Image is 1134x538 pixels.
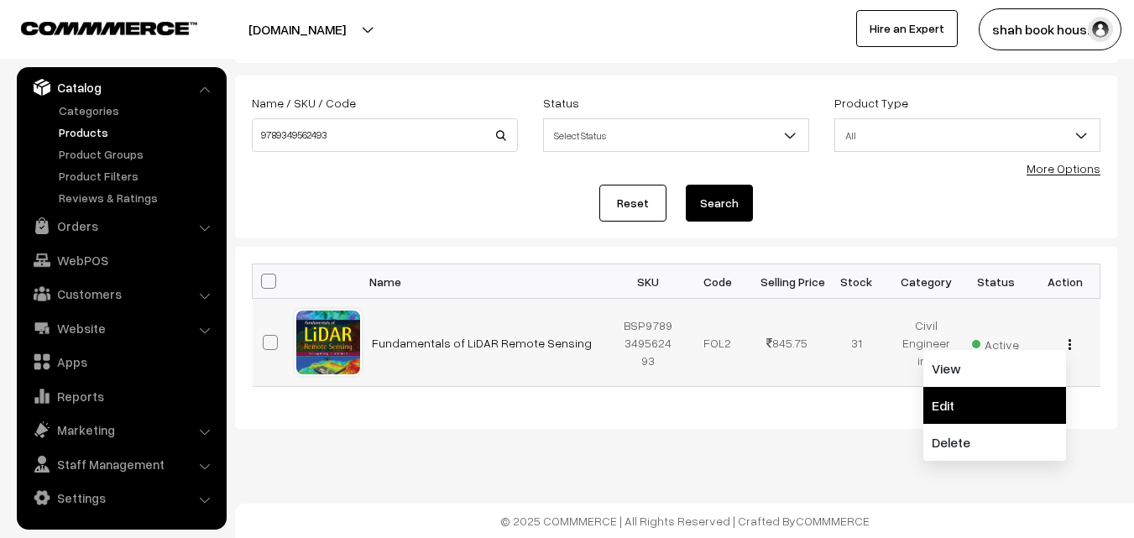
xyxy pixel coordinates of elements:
span: All [835,121,1100,150]
button: Search [686,185,753,222]
th: Selling Price [752,264,822,299]
label: Status [543,94,579,112]
a: COMMMERCE [21,17,168,37]
label: Product Type [834,94,908,112]
a: Reset [599,185,666,222]
th: Status [961,264,1031,299]
a: Marketing [21,415,221,445]
label: Name / SKU / Code [252,94,356,112]
th: Name [362,264,614,299]
button: shah book hous… [979,8,1121,50]
a: Staff Management [21,449,221,479]
a: WebPOS [21,245,221,275]
a: COMMMERCE [796,514,870,528]
a: Orders [21,211,221,241]
a: Website [21,313,221,343]
span: All [834,118,1100,152]
td: Civil Engineering [891,299,961,387]
a: Categories [55,102,221,119]
th: Category [891,264,961,299]
a: More Options [1027,161,1100,175]
a: Settings [21,483,221,513]
a: Delete [923,424,1066,461]
img: Menu [1069,339,1071,350]
a: Edit [923,387,1066,424]
a: Reports [21,381,221,411]
a: Customers [21,279,221,309]
a: Reviews & Ratings [55,189,221,206]
a: Catalog [21,72,221,102]
a: Products [55,123,221,141]
th: Action [1031,264,1100,299]
button: [DOMAIN_NAME] [190,8,405,50]
img: user [1088,17,1113,42]
a: Product Filters [55,167,221,185]
td: BSP9789349562493 [614,299,683,387]
td: 845.75 [752,299,822,387]
th: SKU [614,264,683,299]
th: Code [682,264,752,299]
a: Fundamentals of LiDAR Remote Sensing [372,336,592,350]
span: Select Status [543,118,809,152]
a: Apps [21,347,221,377]
input: Name / SKU / Code [252,118,518,152]
img: COMMMERCE [21,22,197,34]
a: Hire an Expert [856,10,958,47]
td: FOL2 [682,299,752,387]
footer: © 2025 COMMMERCE | All Rights Reserved | Crafted By [235,504,1134,538]
span: Select Status [544,121,808,150]
th: Stock [822,264,891,299]
td: 31 [822,299,891,387]
a: Product Groups [55,145,221,163]
span: Active [972,332,1019,353]
a: View [923,350,1066,387]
